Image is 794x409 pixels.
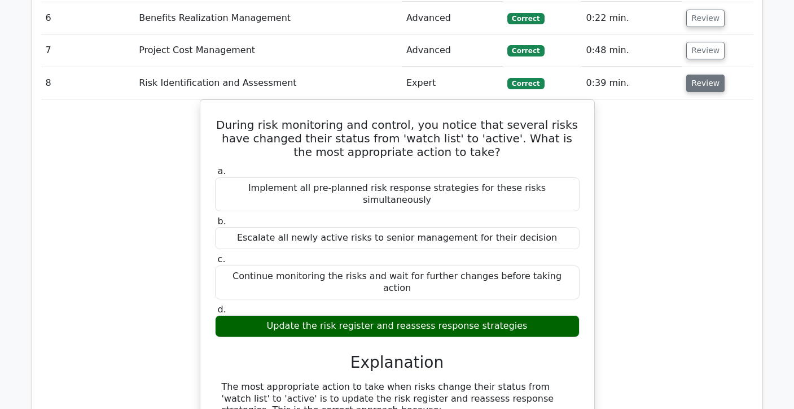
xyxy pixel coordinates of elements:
td: 0:22 min. [581,2,682,34]
span: Correct [507,78,544,89]
div: Update the risk register and reassess response strategies [215,315,580,337]
div: Continue monitoring the risks and wait for further changes before taking action [215,266,580,299]
span: c. [218,254,226,264]
button: Review [686,10,725,27]
td: Expert [402,67,503,99]
button: Review [686,75,725,92]
div: Implement all pre-planned risk response strategies for these risks simultaneously [215,177,580,211]
span: Correct [507,45,544,56]
td: 8 [41,67,135,99]
h5: During risk monitoring and control, you notice that several risks have changed their status from ... [214,118,581,159]
span: b. [218,216,226,227]
span: a. [218,166,226,176]
td: 0:48 min. [581,34,682,67]
td: Advanced [402,34,503,67]
td: 7 [41,34,135,67]
td: 6 [41,2,135,34]
span: Correct [507,13,544,24]
td: Benefits Realization Management [134,2,402,34]
button: Review [686,42,725,59]
td: 0:39 min. [581,67,682,99]
div: Escalate all newly active risks to senior management for their decision [215,227,580,249]
td: Project Cost Management [134,34,402,67]
td: Risk Identification and Assessment [134,67,402,99]
h3: Explanation [222,353,573,372]
span: d. [218,304,226,315]
td: Advanced [402,2,503,34]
